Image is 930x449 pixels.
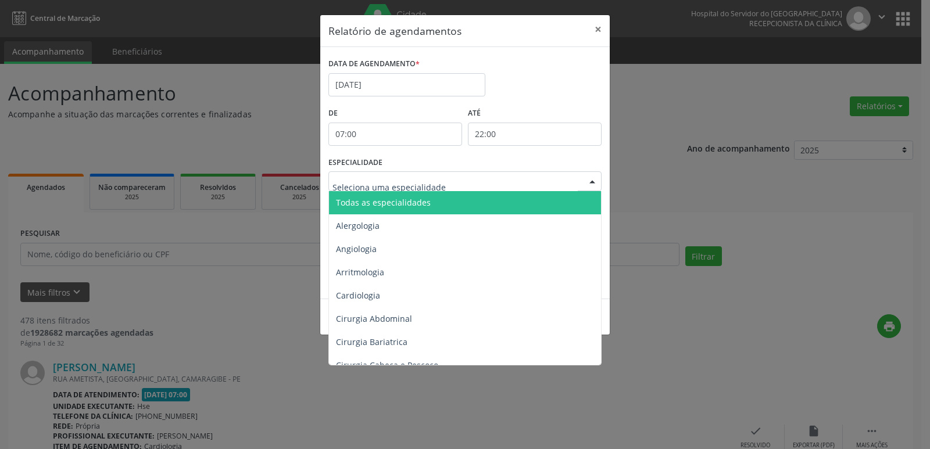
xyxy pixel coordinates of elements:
label: De [328,105,462,123]
label: ESPECIALIDADE [328,154,382,172]
input: Seleciona uma especialidade [332,175,578,199]
span: Cirurgia Abdominal [336,313,412,324]
span: Alergologia [336,220,380,231]
input: Selecione uma data ou intervalo [328,73,485,96]
h5: Relatório de agendamentos [328,23,462,38]
label: DATA DE AGENDAMENTO [328,55,420,73]
input: Selecione o horário inicial [328,123,462,146]
button: Close [586,15,610,44]
span: Angiologia [336,243,377,254]
label: ATÉ [468,105,602,123]
span: Cirurgia Cabeça e Pescoço [336,360,438,371]
span: Todas as especialidades [336,197,431,208]
span: Arritmologia [336,267,384,278]
input: Selecione o horário final [468,123,602,146]
span: Cardiologia [336,290,380,301]
span: Cirurgia Bariatrica [336,336,407,347]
